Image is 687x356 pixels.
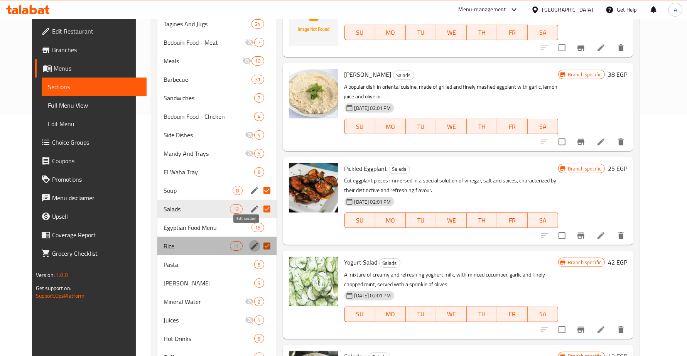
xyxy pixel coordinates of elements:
[500,27,525,38] span: FR
[572,133,590,151] button: Branch-specific-item
[48,119,140,128] span: Edit Menu
[52,27,140,36] span: Edit Restaurant
[252,20,263,28] span: 24
[528,25,558,40] button: SA
[255,94,263,102] span: 7
[164,130,245,140] div: Side Dishes
[500,309,525,320] span: FR
[164,38,245,47] div: Bedouin Food - Meat
[351,292,394,299] span: [DATE] 02:01 PM
[531,121,555,132] span: SA
[157,15,277,33] div: Tagines And Jugs24
[254,38,264,47] div: items
[439,215,464,226] span: WE
[35,189,147,207] a: Menu disclaimer
[157,274,277,292] div: [PERSON_NAME]3
[378,215,403,226] span: MO
[254,278,264,288] div: items
[255,132,263,139] span: 4
[608,163,627,174] h6: 25 EGP
[596,325,606,334] a: Edit menu item
[406,213,436,228] button: TU
[436,307,467,322] button: WE
[254,297,264,306] div: items
[389,165,410,174] div: Salads
[406,119,436,134] button: TU
[348,121,372,132] span: SU
[164,297,245,306] span: Mineral Water
[565,71,604,78] span: Branch specific
[164,56,242,66] span: Meals
[572,226,590,245] button: Branch-specific-item
[255,280,263,287] span: 3
[54,64,140,73] span: Menus
[528,119,558,134] button: SA
[344,270,558,289] p: A mixture of creamy and refreshing yoghurt milk, with minced cucumber, garlic and finely chopped ...
[344,213,375,228] button: SU
[436,25,467,40] button: WE
[164,334,254,343] span: Hot Drinks
[378,121,403,132] span: MO
[157,163,277,181] div: El Waha Tray8
[608,257,627,268] h6: 42 EGP
[164,316,245,325] span: Juices
[542,5,593,14] div: [GEOGRAPHIC_DATA]
[249,185,260,196] button: edit
[42,96,147,115] a: Full Menu View
[289,257,338,306] img: Yogurt Salad
[254,334,264,343] div: items
[500,121,525,132] span: FR
[252,19,264,29] div: items
[612,39,630,57] button: delete
[470,27,494,38] span: TH
[470,121,494,132] span: TH
[36,291,85,301] a: Support.OpsPlatform
[348,27,372,38] span: SU
[52,249,140,258] span: Grocery Checklist
[344,176,558,195] p: Cut eggplant pieces immersed in a special solution of vinegar, salt and spices, characterized by ...
[35,59,147,78] a: Menus
[35,22,147,40] a: Edit Restaurant
[531,215,555,226] span: SA
[52,175,140,184] span: Promotions
[409,121,433,132] span: TU
[35,226,147,244] a: Coverage Report
[164,186,233,195] span: Soup
[344,307,375,322] button: SU
[344,82,558,101] p: A popular dish in oriental cuisine, made of grilled and finely mashed eggplant with garlic, lemon...
[164,167,254,177] span: El Waha Tray
[35,40,147,59] a: Branches
[554,134,570,150] span: Select to update
[344,119,375,134] button: SU
[245,316,254,325] svg: Inactive section
[497,307,528,322] button: FR
[35,152,147,170] a: Coupons
[531,27,555,38] span: SA
[164,75,252,84] span: Barbecue
[157,181,277,200] div: Soup8edit
[249,203,260,215] button: edit
[375,307,406,322] button: MO
[348,215,372,226] span: SU
[252,224,263,231] span: 15
[252,57,263,65] span: 10
[470,309,494,320] span: TH
[467,307,497,322] button: TH
[572,39,590,57] button: Branch-specific-item
[596,137,606,147] a: Edit menu item
[380,259,400,268] span: Salads
[436,119,467,134] button: WE
[344,256,378,268] span: Yogurt Salad
[612,226,630,245] button: delete
[36,283,71,293] span: Get support on:
[164,112,254,121] span: Bedouin Food - Chicken
[164,93,254,103] span: Sandwiches
[255,150,263,157] span: 5
[596,43,606,52] a: Edit menu item
[500,215,525,226] span: FR
[35,244,147,263] a: Grocery Checklist
[255,113,263,120] span: 4
[344,25,375,40] button: SU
